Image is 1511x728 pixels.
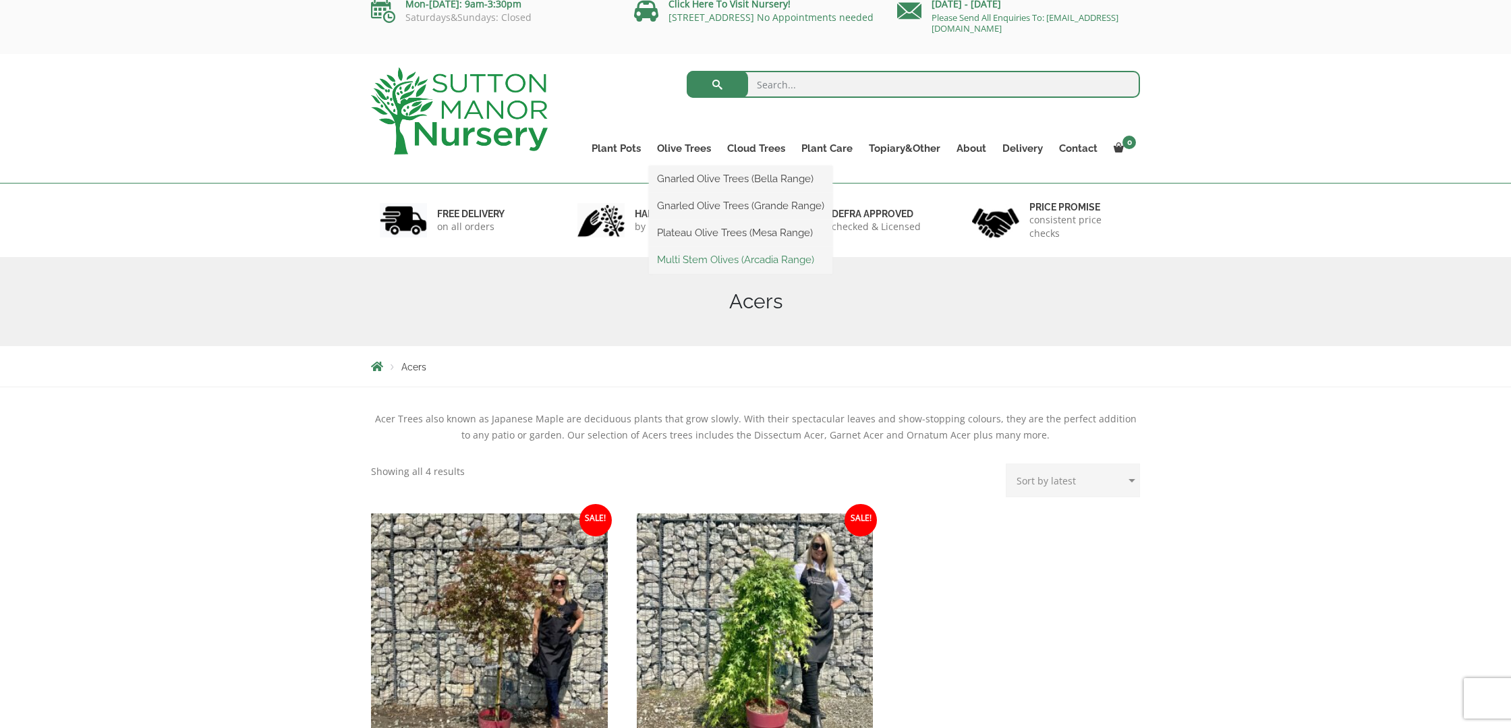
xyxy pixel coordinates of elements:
[932,11,1118,34] a: Please Send All Enquiries To: [EMAIL_ADDRESS][DOMAIN_NAME]
[1122,136,1136,149] span: 0
[994,139,1051,158] a: Delivery
[371,361,1140,372] nav: Breadcrumbs
[380,203,427,237] img: 1.jpg
[635,208,709,220] h6: hand picked
[579,504,612,536] span: Sale!
[832,208,921,220] h6: Defra approved
[583,139,649,158] a: Plant Pots
[845,504,877,536] span: Sale!
[1006,464,1140,497] select: Shop order
[649,169,832,189] a: Gnarled Olive Trees (Bella Range)
[371,289,1140,314] h1: Acers
[577,203,625,237] img: 2.jpg
[1106,139,1140,158] a: 0
[649,196,832,216] a: Gnarled Olive Trees (Grande Range)
[793,139,861,158] a: Plant Care
[371,12,614,23] p: Saturdays&Sundays: Closed
[719,139,793,158] a: Cloud Trees
[371,411,1140,443] div: Acer Trees also known as Japanese Maple are deciduous plants that grow slowly. With their spectac...
[1051,139,1106,158] a: Contact
[437,220,505,233] p: on all orders
[687,71,1141,98] input: Search...
[948,139,994,158] a: About
[371,464,465,480] p: Showing all 4 results
[437,208,505,220] h6: FREE DELIVERY
[861,139,948,158] a: Topiary&Other
[401,362,426,372] span: Acers
[649,250,832,270] a: Multi Stem Olives (Arcadia Range)
[668,11,874,24] a: [STREET_ADDRESS] No Appointments needed
[1029,213,1132,240] p: consistent price checks
[649,139,719,158] a: Olive Trees
[832,220,921,233] p: checked & Licensed
[371,67,548,155] img: logo
[635,220,709,233] p: by professionals
[1029,201,1132,213] h6: Price promise
[972,200,1019,241] img: 4.jpg
[649,223,832,243] a: Plateau Olive Trees (Mesa Range)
